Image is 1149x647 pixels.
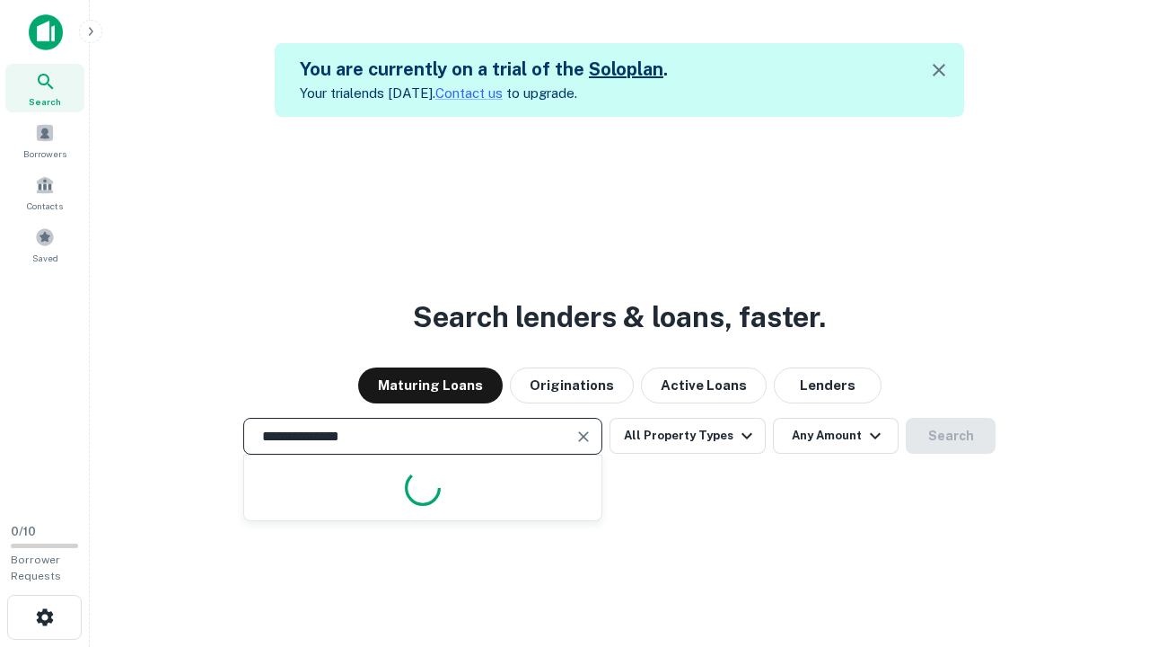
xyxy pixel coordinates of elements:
iframe: Chat Widget [1059,503,1149,589]
span: Borrower Requests [11,554,61,582]
button: All Property Types [610,418,766,454]
a: Search [5,64,84,112]
a: Borrowers [5,116,84,164]
button: Active Loans [641,368,767,403]
img: capitalize-icon.png [29,14,63,50]
a: Soloplan [589,58,663,80]
button: Originations [510,368,634,403]
button: Any Amount [773,418,899,454]
button: Clear [571,424,596,449]
button: Maturing Loans [358,368,503,403]
button: Lenders [774,368,881,403]
a: Saved [5,220,84,269]
h3: Search lenders & loans, faster. [413,296,826,339]
span: Saved [32,251,58,265]
a: Contact us [435,85,503,101]
h5: You are currently on a trial of the . [300,56,668,83]
p: Your trial ends [DATE]. to upgrade. [300,83,668,104]
span: 0 / 10 [11,525,36,538]
span: Contacts [27,199,63,213]
span: Search [29,94,61,109]
span: Borrowers [23,146,66,161]
a: Contacts [5,168,84,217]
